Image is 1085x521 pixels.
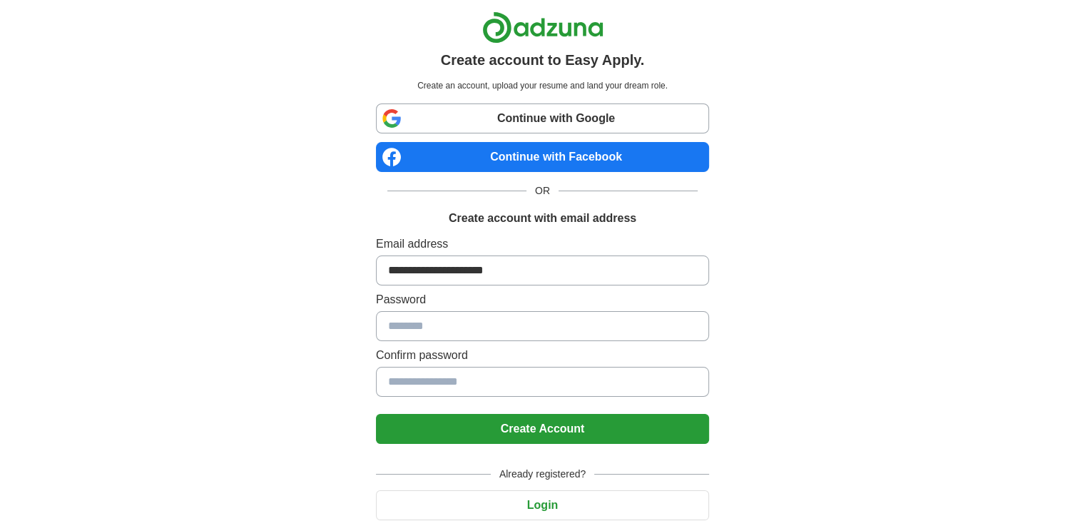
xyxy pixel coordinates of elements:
a: Login [376,499,709,511]
h1: Create account to Easy Apply. [441,49,645,71]
label: Confirm password [376,347,709,364]
label: Password [376,291,709,308]
label: Email address [376,236,709,253]
span: Already registered? [491,467,594,482]
span: OR [526,183,559,198]
img: Adzuna logo [482,11,603,44]
h1: Create account with email address [449,210,636,227]
p: Create an account, upload your resume and land your dream role. [379,79,706,92]
a: Continue with Facebook [376,142,709,172]
button: Login [376,490,709,520]
a: Continue with Google [376,103,709,133]
button: Create Account [376,414,709,444]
